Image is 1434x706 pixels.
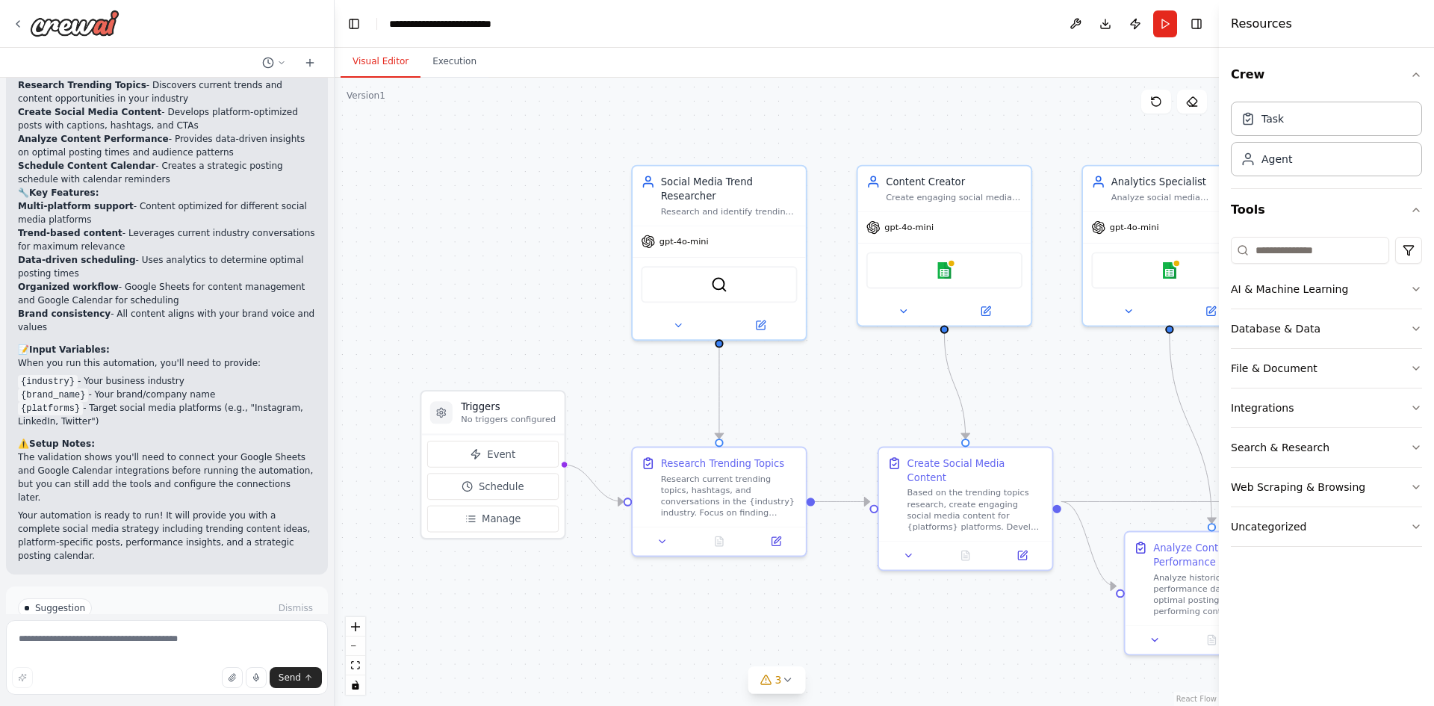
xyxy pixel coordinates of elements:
strong: Organized workflow [18,282,119,292]
button: Upload files [222,667,243,688]
li: - Your business industry [18,374,316,388]
button: Click to speak your automation idea [246,667,267,688]
div: Create Social Media ContentBased on the trending topics research, create engaging social media co... [878,447,1054,572]
div: Research and identify trending topics in {industry} to generate relevant content ideas for social... [661,205,798,217]
div: Task [1261,111,1284,126]
div: Content Creator [886,175,1022,189]
div: Uncategorized [1231,519,1306,534]
strong: Create Social Media Content [18,107,161,117]
div: Based on the trending topics research, create engaging social media content for {platforms} platf... [907,487,1043,532]
strong: Setup Notes: [29,439,95,449]
button: Event [427,441,559,468]
strong: Schedule Content Calendar [18,161,155,171]
button: Send [270,667,322,688]
p: Your automation is ready to run! It will provide you with a complete social media strategy includ... [18,509,316,563]
li: - Leverages current industry conversations for maximum relevance [18,226,316,253]
img: Logo [30,10,119,37]
strong: Brand consistency [18,309,111,319]
div: Analytics SpecialistAnalyze social media performance data and provide insights on optimal posting... [1081,165,1258,327]
button: File & Document [1231,349,1422,388]
g: Edge from a5bc33e7-804a-4331-8866-ea8b5862acee to 6ebae94f-8ea9-44f4-9214-f3b191f2e417 [937,334,972,439]
span: gpt-4o-mini [1110,222,1159,233]
button: Open in side panel [946,303,1025,320]
g: Edge from f2c8b63e-73ed-4dfa-9bbe-56611c386851 to 6ebae94f-8ea9-44f4-9214-f3b191f2e417 [815,495,869,509]
g: Edge from 8689d806-4667-4b29-aa52-2c03540a2335 to f2c8b63e-73ed-4dfa-9bbe-56611c386851 [713,334,727,439]
button: Execution [420,46,488,78]
button: Hide right sidebar [1186,13,1207,34]
img: SerperDevTool [711,276,728,294]
div: Analyze Content Performance [1153,541,1290,569]
button: Integrations [1231,388,1422,427]
li: - Uses analytics to determine optimal posting times [18,253,316,280]
li: - Content optimized for different social media platforms [18,199,316,226]
div: Crew [1231,96,1422,188]
p: The validation shows you'll need to connect your Google Sheets and Google Calendar integrations b... [18,450,316,504]
img: Google sheets [1161,262,1179,279]
strong: Analyze Content Performance [18,134,169,144]
button: Open in side panel [1171,303,1250,320]
div: TriggersNo triggers configuredEventScheduleManage [420,390,566,539]
div: React Flow controls [346,617,365,695]
h3: Triggers [461,400,556,414]
strong: Research Trending Topics [18,80,146,90]
div: Research current trending topics, hashtags, and conversations in the {industry} industry. Focus o... [661,473,798,518]
code: {industry} [18,375,78,388]
span: gpt-4o-mini [659,236,709,247]
button: Database & Data [1231,309,1422,348]
g: Edge from 6ebae94f-8ea9-44f4-9214-f3b191f2e417 to cf7e0646-ed3f-4c66-b67b-00ebc8a30a90 [1061,495,1362,509]
div: Research Trending TopicsResearch current trending topics, hashtags, and conversations in the {ind... [631,447,807,557]
li: - Creates a strategic posting schedule with calendar reminders [18,159,316,186]
button: Manage [427,506,559,533]
div: Analyze Content PerformanceAnalyze historical social media performance data to identify optimal p... [1124,531,1300,656]
span: Send [279,672,301,684]
code: {brand_name} [18,388,88,402]
div: Tools [1231,231,1422,559]
strong: Key Features: [29,188,99,198]
li: - All content aligns with your brand voice and values [18,307,316,334]
button: Tools [1231,189,1422,231]
button: Schedule [427,473,559,500]
button: Switch to previous chat [256,54,292,72]
button: Visual Editor [341,46,420,78]
button: Crew [1231,54,1422,96]
h2: ⚠️ [18,437,316,450]
nav: breadcrumb [389,16,538,31]
div: File & Document [1231,361,1317,376]
h2: 🔧 [18,186,316,199]
h4: Resources [1231,15,1292,33]
span: Event [487,447,515,461]
li: - Discovers current trends and content opportunities in your industry [18,78,316,105]
button: Open in side panel [998,547,1046,564]
div: Web Scraping & Browsing [1231,480,1365,495]
button: Web Scraping & Browsing [1231,468,1422,507]
div: Content CreatorCreate engaging social media content for {platforms} platforms based on trending t... [857,165,1033,327]
li: - Google Sheets for content management and Google Calendar for scheduling [18,280,316,307]
button: Search & Research [1231,428,1422,467]
button: Hide left sidebar [344,13,364,34]
p: When you run this automation, you'll need to provide: [18,356,316,370]
a: React Flow attribution [1176,695,1217,703]
span: Schedule [479,480,524,494]
h2: 📝 [18,343,316,356]
div: Database & Data [1231,321,1320,336]
g: Edge from ed749f99-4f02-44c3-b71a-14cfd1620596 to e9cff53b-475f-4259-ba5e-bfffb9f1658b [1162,334,1218,523]
button: fit view [346,656,365,675]
span: gpt-4o-mini [884,222,934,233]
button: Open in side panel [721,317,800,334]
div: Research Trending Topics [661,456,784,471]
span: 3 [775,672,782,687]
strong: Data-driven scheduling [18,255,136,265]
button: 3 [748,666,806,694]
div: Integrations [1231,400,1294,415]
li: - Develops platform-optimized posts with captions, hashtags, and CTAs [18,105,316,132]
div: Analyze social media performance data and provide insights on optimal posting times and content p... [1111,191,1248,202]
strong: Trend-based content [18,228,122,238]
div: Create engaging social media content for {platforms} platforms based on trending topics and brand... [886,191,1022,202]
li: - Provides data-driven insights on optimal posting times and audience patterns [18,132,316,159]
li: - Target social media platforms (e.g., "Instagram, LinkedIn, Twitter") [18,401,316,428]
strong: Input Variables: [29,344,110,355]
div: Social Media Trend Researcher [661,175,798,203]
button: Uncategorized [1231,507,1422,546]
div: Analytics Specialist [1111,175,1248,189]
button: Improve this prompt [12,667,33,688]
